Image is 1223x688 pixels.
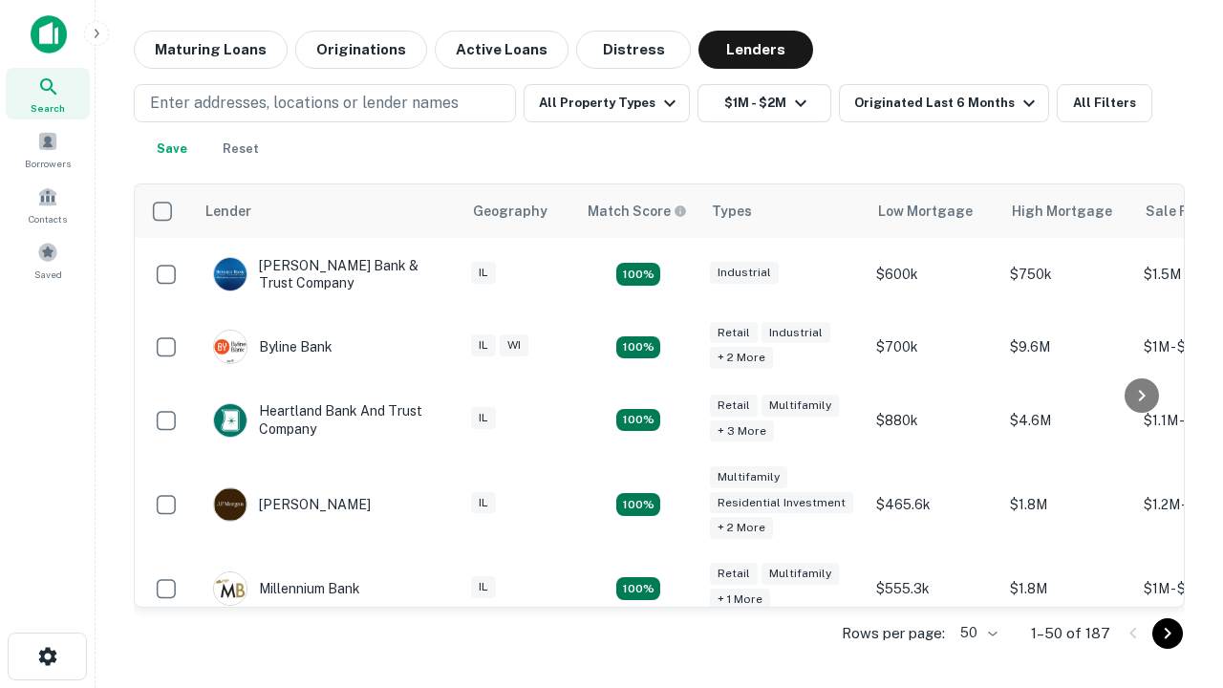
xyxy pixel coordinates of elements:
div: Types [712,200,752,223]
td: $600k [867,238,1000,311]
img: picture [214,488,247,521]
button: Lenders [698,31,813,69]
div: 50 [953,619,1000,647]
div: Matching Properties: 28, hasApolloMatch: undefined [616,263,660,286]
a: Contacts [6,179,90,230]
button: Enter addresses, locations or lender names [134,84,516,122]
div: Matching Properties: 27, hasApolloMatch: undefined [616,493,660,516]
td: $555.3k [867,552,1000,625]
button: $1M - $2M [697,84,831,122]
div: Industrial [762,322,830,344]
button: Active Loans [435,31,569,69]
button: Originations [295,31,427,69]
div: Millennium Bank [213,571,360,606]
div: + 1 more [710,589,770,611]
div: WI [500,334,528,356]
img: picture [214,404,247,437]
th: Capitalize uses an advanced AI algorithm to match your search with the best lender. The match sco... [576,184,700,238]
th: Lender [194,184,461,238]
td: $1.8M [1000,457,1134,553]
a: Saved [6,234,90,286]
div: + 2 more [710,517,773,539]
button: Go to next page [1152,618,1183,649]
p: Rows per page: [842,622,945,645]
span: Saved [34,267,62,282]
td: $1.8M [1000,552,1134,625]
img: capitalize-icon.png [31,15,67,54]
div: IL [471,262,496,284]
div: [PERSON_NAME] [213,487,371,522]
th: High Mortgage [1000,184,1134,238]
td: $465.6k [867,457,1000,553]
div: + 3 more [710,420,774,442]
div: [PERSON_NAME] Bank & Trust Company [213,257,442,291]
td: $700k [867,311,1000,383]
button: Reset [210,130,271,168]
button: Save your search to get updates of matches that match your search criteria. [141,130,203,168]
div: Lender [205,200,251,223]
div: Matching Properties: 16, hasApolloMatch: undefined [616,577,660,600]
div: Low Mortgage [878,200,973,223]
div: Residential Investment [710,492,853,514]
h6: Match Score [588,201,683,222]
img: picture [214,331,247,363]
div: Retail [710,395,758,417]
button: All Property Types [524,84,690,122]
div: Matching Properties: 20, hasApolloMatch: undefined [616,336,660,359]
a: Search [6,68,90,119]
div: IL [471,576,496,598]
img: picture [214,258,247,290]
td: $880k [867,383,1000,456]
div: Byline Bank [213,330,333,364]
div: Multifamily [762,563,839,585]
div: High Mortgage [1012,200,1112,223]
th: Geography [461,184,576,238]
span: Search [31,100,65,116]
div: IL [471,334,496,356]
div: Matching Properties: 19, hasApolloMatch: undefined [616,409,660,432]
div: Capitalize uses an advanced AI algorithm to match your search with the best lender. The match sco... [588,201,687,222]
span: Contacts [29,211,67,226]
div: Geography [473,200,547,223]
div: Retail [710,322,758,344]
button: Distress [576,31,691,69]
td: $4.6M [1000,383,1134,456]
button: Maturing Loans [134,31,288,69]
div: Retail [710,563,758,585]
div: Originated Last 6 Months [854,92,1041,115]
div: IL [471,407,496,429]
span: Borrowers [25,156,71,171]
td: $750k [1000,238,1134,311]
a: Borrowers [6,123,90,175]
div: IL [471,492,496,514]
div: Industrial [710,262,779,284]
div: + 2 more [710,347,773,369]
iframe: Chat Widget [1127,535,1223,627]
img: picture [214,572,247,605]
div: Multifamily [762,395,839,417]
p: Enter addresses, locations or lender names [150,92,459,115]
button: All Filters [1057,84,1152,122]
button: Originated Last 6 Months [839,84,1049,122]
div: Multifamily [710,466,787,488]
div: Heartland Bank And Trust Company [213,402,442,437]
p: 1–50 of 187 [1031,622,1110,645]
th: Low Mortgage [867,184,1000,238]
th: Types [700,184,867,238]
td: $9.6M [1000,311,1134,383]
